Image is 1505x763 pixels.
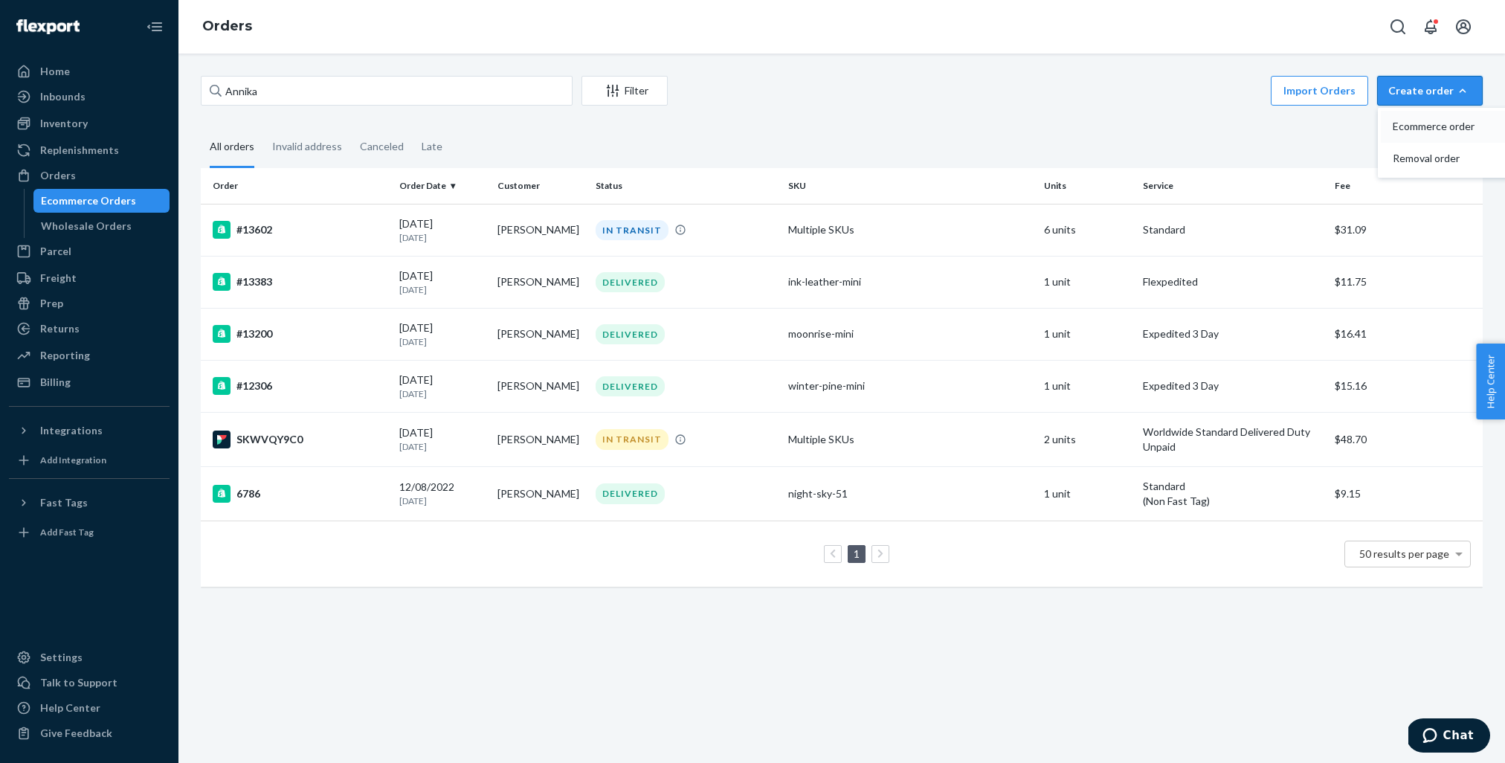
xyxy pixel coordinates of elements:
div: [DATE] [399,425,486,453]
div: Help Center [40,701,100,715]
a: Wholesale Orders [33,214,170,238]
div: #13383 [213,273,387,291]
a: Reporting [9,344,170,367]
button: Open account menu [1448,12,1478,42]
a: Page 1 is your current page [851,547,863,560]
td: [PERSON_NAME] [492,308,590,360]
td: $15.16 [1329,360,1483,412]
div: IN TRANSIT [596,429,668,449]
a: Ecommerce Orders [33,189,170,213]
input: Search orders [201,76,573,106]
div: Inbounds [40,89,86,104]
th: Order Date [393,168,492,204]
div: [DATE] [399,268,486,296]
div: Add Integration [40,454,106,466]
td: Multiple SKUs [782,413,1039,467]
th: SKU [782,168,1039,204]
td: [PERSON_NAME] [492,413,590,467]
a: Returns [9,317,170,341]
p: [DATE] [399,283,486,296]
td: 2 units [1038,413,1136,467]
button: Create orderEcommerce orderRemoval order [1377,76,1483,106]
p: [DATE] [399,335,486,348]
div: Talk to Support [40,675,117,690]
div: [DATE] [399,216,486,244]
a: Add Integration [9,448,170,472]
a: Freight [9,266,170,290]
div: Reporting [40,348,90,363]
a: Prep [9,292,170,315]
td: 1 unit [1038,256,1136,308]
div: 6786 [213,485,387,503]
div: Give Feedback [40,726,112,741]
p: Standard [1143,479,1324,494]
div: Customer [497,179,584,192]
div: Filter [582,83,667,98]
a: Inventory [9,112,170,135]
span: 50 results per page [1359,547,1449,560]
td: 1 unit [1038,467,1136,521]
td: $16.41 [1329,308,1483,360]
div: Orders [40,168,76,183]
div: [DATE] [399,321,486,348]
a: Help Center [9,696,170,720]
td: 1 unit [1038,308,1136,360]
a: Replenishments [9,138,170,162]
div: (Non Fast Tag) [1143,494,1324,509]
iframe: Opens a widget where you can chat to one of our agents [1408,718,1490,756]
button: Import Orders [1271,76,1368,106]
div: Freight [40,271,77,286]
div: Replenishments [40,143,119,158]
div: All orders [210,127,254,168]
span: Ecommerce order [1393,121,1485,132]
a: Orders [9,164,170,187]
td: [PERSON_NAME] [492,256,590,308]
div: Prep [40,296,63,311]
div: night-sky-51 [788,486,1033,501]
div: Invalid address [272,127,342,166]
div: Integrations [40,423,103,438]
ol: breadcrumbs [190,5,264,48]
p: Worldwide Standard Delivered Duty Unpaid [1143,425,1324,454]
p: [DATE] [399,440,486,453]
th: Units [1038,168,1136,204]
p: Expedited 3 Day [1143,379,1324,393]
div: Inventory [40,116,88,131]
td: Multiple SKUs [782,204,1039,256]
div: #13200 [213,325,387,343]
div: ink-leather-mini [788,274,1033,289]
a: Parcel [9,239,170,263]
div: Add Fast Tag [40,526,94,538]
img: Flexport logo [16,19,80,34]
div: Settings [40,650,83,665]
div: Returns [40,321,80,336]
div: Wholesale Orders [41,219,132,234]
div: DELIVERED [596,376,665,396]
th: Fee [1329,168,1483,204]
span: Removal order [1393,153,1485,164]
th: Status [590,168,782,204]
div: DELIVERED [596,324,665,344]
div: Late [422,127,442,166]
button: Close Navigation [140,12,170,42]
td: [PERSON_NAME] [492,360,590,412]
div: winter-pine-mini [788,379,1033,393]
td: $48.70 [1329,413,1483,467]
a: Add Fast Tag [9,521,170,544]
button: Filter [581,76,668,106]
td: 1 unit [1038,360,1136,412]
div: 12/08/2022 [399,480,486,507]
td: [PERSON_NAME] [492,467,590,521]
button: Talk to Support [9,671,170,695]
div: IN TRANSIT [596,220,668,240]
p: [DATE] [399,387,486,400]
button: Integrations [9,419,170,442]
th: Service [1137,168,1330,204]
div: #13602 [213,221,387,239]
div: #12306 [213,377,387,395]
div: [DATE] [399,373,486,400]
th: Order [201,168,393,204]
span: Help Center [1476,344,1505,419]
button: Open Search Box [1383,12,1413,42]
a: Inbounds [9,85,170,109]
